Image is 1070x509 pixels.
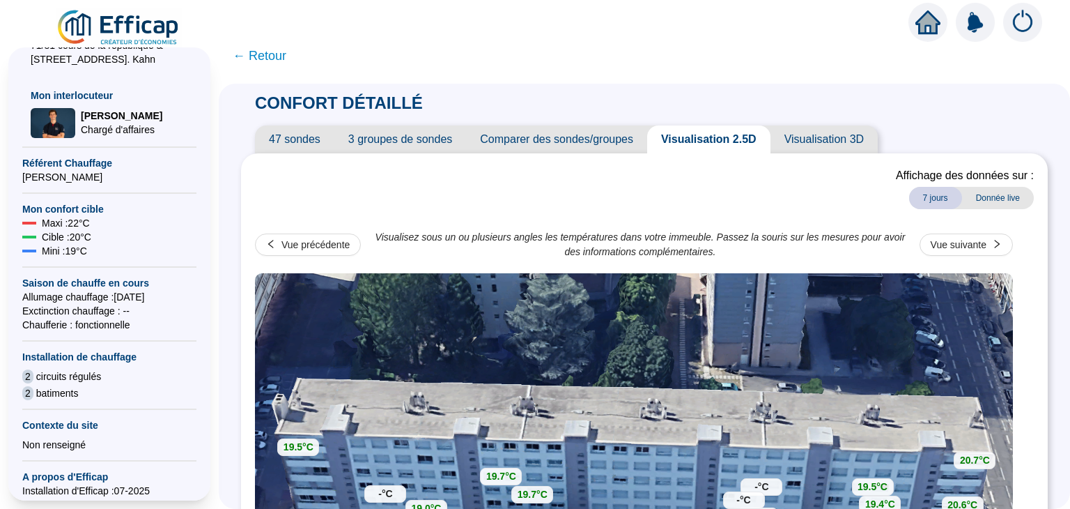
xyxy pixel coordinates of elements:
strong: -°C [754,481,768,492]
span: Visualisation 2.5D [647,126,770,153]
strong: 20.7°C [960,455,990,466]
span: Donnée live [962,187,1034,209]
span: 71/81 cours de la république & [STREET_ADDRESS]. Kahn [31,38,188,66]
span: 2 [22,386,33,400]
strong: 19.7°C [486,471,516,482]
span: Visualisation 3D [770,126,878,153]
span: 7 jours [909,187,962,209]
div: Vue précédente [281,238,350,252]
img: alerts [1003,3,1042,42]
span: Mon interlocuteur [31,89,188,102]
span: [PERSON_NAME] [81,109,162,123]
span: A propos d'Efficap [22,470,196,484]
button: Vue précédente [255,234,361,256]
span: Référent Chauffage [22,156,196,170]
span: Affichage des données sur : [896,167,1034,184]
strong: 19.5°C [284,441,313,453]
strong: 19.7°C [518,489,548,500]
span: Exctinction chauffage : -- [22,304,196,318]
strong: -°C [378,488,392,499]
span: [PERSON_NAME] [22,170,196,184]
span: Installation d'Efficap : 07-2025 [22,484,196,498]
img: efficap energie logo [56,8,182,47]
span: 47 sondes [255,126,334,153]
div: Non renseigné [22,438,196,452]
span: circuits régulés [36,370,101,383]
img: alerts [956,3,995,42]
span: Mini : 19 °C [42,244,87,258]
div: Vue suivante [931,238,986,252]
span: right [992,239,1002,249]
img: Chargé d'affaires [31,108,75,138]
strong: -°C [736,494,750,506]
span: batiments [36,386,79,400]
span: 3 groupes de sondes [334,126,466,153]
span: Contexte du site [22,418,196,432]
span: 2 [22,370,33,383]
span: Comparer des sondes/groupes [466,126,647,153]
span: CONFORT DÉTAILLÉ [241,93,437,112]
span: Allumage chauffage : [DATE] [22,290,196,304]
span: Visualisez sous un ou plusieurs angles les températures dans votre immeuble. Passez la souris sur... [368,230,912,259]
span: left [266,239,276,249]
button: Vue suivante [920,234,1013,256]
span: Mon confort cible [22,202,196,216]
span: Installation de chauffage [22,350,196,364]
span: Maxi : 22 °C [42,216,90,230]
span: Saison de chauffe en cours [22,276,196,290]
span: home [915,10,940,35]
span: Chaufferie : fonctionnelle [22,318,196,332]
span: ← Retour [233,46,286,66]
span: Cible : 20 °C [42,230,91,244]
strong: 19.5°C [858,481,887,492]
span: Chargé d'affaires [81,123,162,137]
